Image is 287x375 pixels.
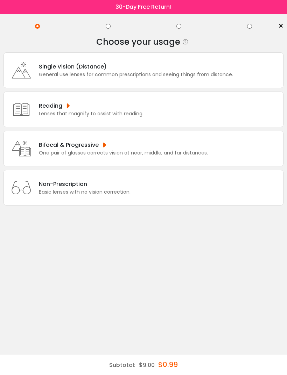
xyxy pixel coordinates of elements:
span: × [278,21,283,31]
div: Reading [39,101,143,110]
div: Lenses that magnify to assist with reading. [39,110,143,117]
div: Single Vision (Distance) [39,62,233,71]
div: Non-Prescription [39,180,131,188]
div: Basic lenses with no vision correction. [39,188,131,196]
div: One pair of glasses corrects vision at near, middle, and far distances. [39,149,208,157]
div: General use lenses for common prescriptions and seeing things from distance. [39,71,233,78]
div: $0.99 [158,354,178,375]
div: Bifocal & Progressive [39,140,208,149]
div: Choose your usage [96,35,180,49]
a: × [273,21,283,31]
